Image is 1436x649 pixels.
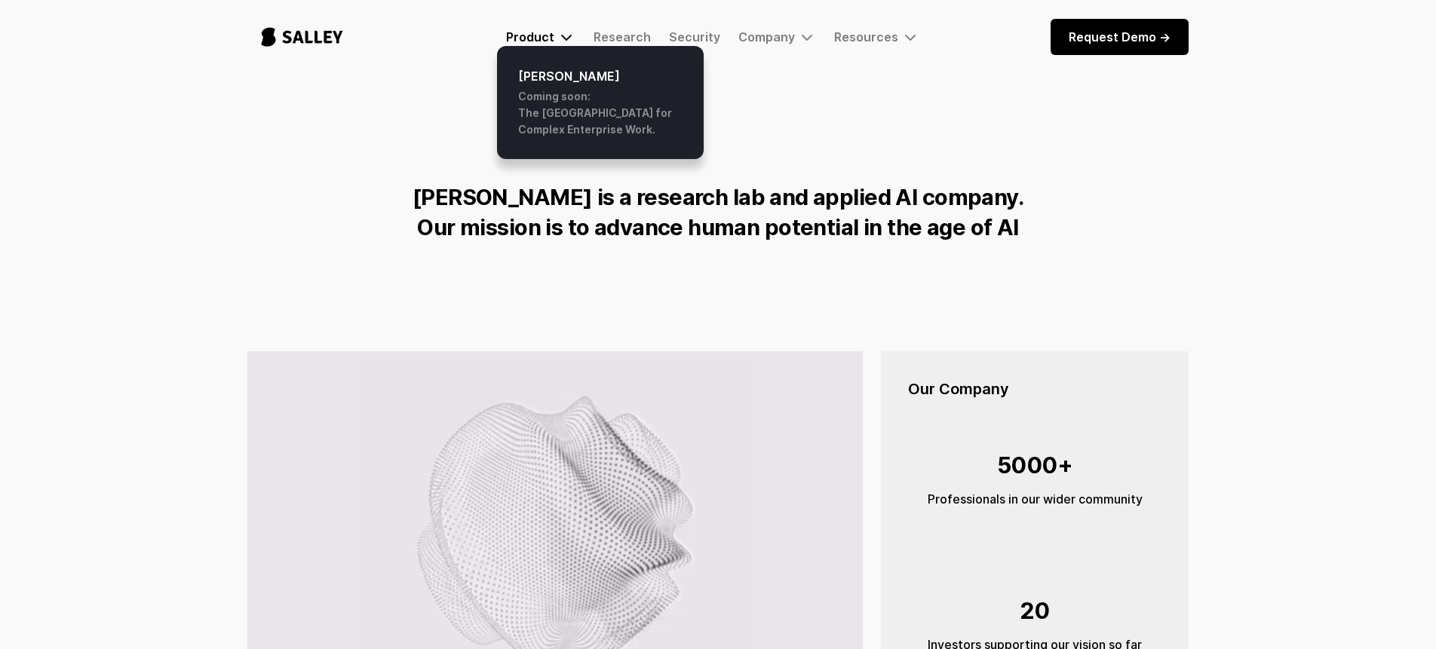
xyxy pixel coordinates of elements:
nav: Product [497,46,704,159]
h6: [PERSON_NAME] [518,67,683,85]
a: home [247,12,357,62]
a: [PERSON_NAME]Coming soon:The [GEOGRAPHIC_DATA] for Complex Enterprise Work. [506,55,695,150]
a: Research [594,29,651,44]
a: Security [669,29,720,44]
div: Company [738,28,816,46]
div: Resources [834,28,919,46]
div: Product [506,28,575,46]
h5: Our Company [908,378,1161,400]
div: 20 [908,590,1161,631]
div: Resources [834,29,898,44]
a: Request Demo -> [1051,19,1189,55]
div: Professionals in our wider community [908,490,1161,508]
strong: [PERSON_NAME] is a research lab and applied AI company. Our mission is to advance human potential... [413,184,1023,240]
div: Product [506,29,554,44]
div: 5000+ [908,445,1161,485]
div: Coming soon: The [GEOGRAPHIC_DATA] for Complex Enterprise Work. [518,88,683,138]
div: Company [738,29,795,44]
